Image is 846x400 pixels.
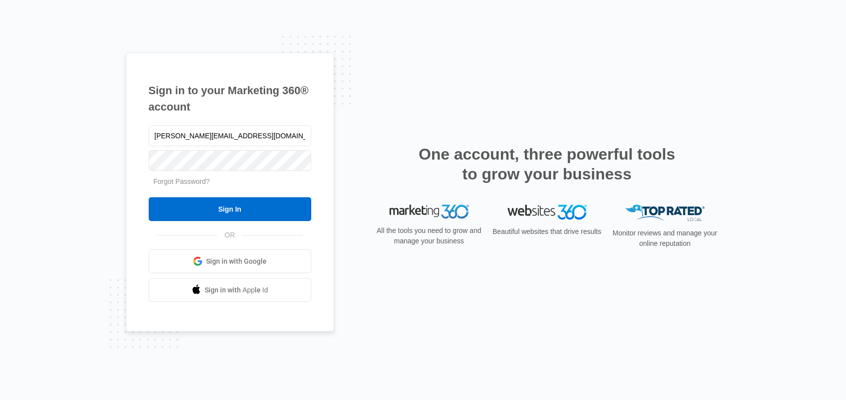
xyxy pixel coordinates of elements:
[149,249,311,273] a: Sign in with Google
[149,82,311,115] h1: Sign in to your Marketing 360® account
[154,177,210,185] a: Forgot Password?
[149,278,311,302] a: Sign in with Apple Id
[610,228,721,249] p: Monitor reviews and manage your online reputation
[205,285,268,295] span: Sign in with Apple Id
[492,227,603,237] p: Beautiful websites that drive results
[149,125,311,146] input: Email
[218,230,242,240] span: OR
[149,197,311,221] input: Sign In
[416,144,678,184] h2: One account, three powerful tools to grow your business
[374,226,485,246] p: All the tools you need to grow and manage your business
[508,205,587,219] img: Websites 360
[206,256,267,267] span: Sign in with Google
[625,205,705,221] img: Top Rated Local
[390,205,469,219] img: Marketing 360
